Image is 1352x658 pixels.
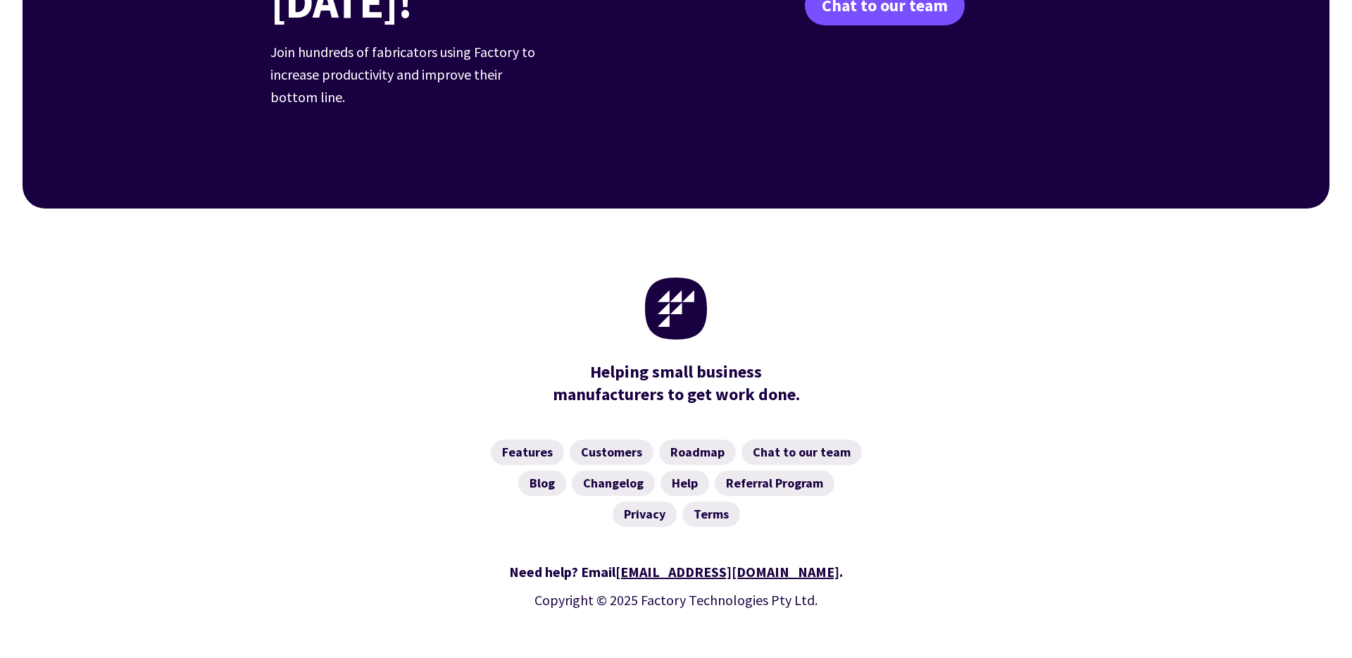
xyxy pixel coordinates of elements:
[570,440,653,465] a: Customers
[659,440,736,465] a: Roadmap
[615,563,839,581] a: [EMAIL_ADDRESS][DOMAIN_NAME]
[715,471,834,496] a: Referral Program
[546,361,806,406] div: manufacturers to get work done.
[1110,506,1352,658] iframe: Chat Widget
[572,471,655,496] a: Changelog
[270,589,1082,612] p: Copyright © 2025 Factory Technologies Pty Ltd.
[270,41,545,108] p: Join hundreds of fabricators using Factory to increase productivity and improve their bottom line.
[590,361,762,383] mark: Helping small business
[270,440,1082,527] nav: Footer Navigation
[741,440,862,465] a: Chat to our team
[491,440,564,465] a: Features
[682,502,740,527] a: Terms
[518,471,566,496] a: Blog
[661,471,709,496] a: Help
[270,561,1082,583] div: Need help? Email .
[613,502,677,527] a: Privacy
